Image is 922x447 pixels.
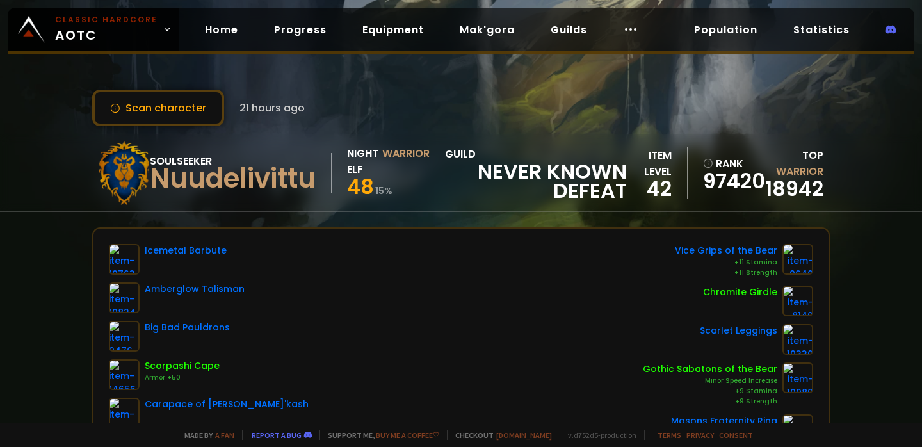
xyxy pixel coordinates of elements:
[449,17,525,43] a: Mak'gora
[145,321,230,334] div: Big Bad Pauldrons
[319,430,439,440] span: Support me,
[782,324,813,355] img: item-10330
[776,164,823,179] span: Warrior
[686,430,714,440] a: Privacy
[782,286,813,316] img: item-8140
[145,244,227,257] div: Icemetal Barbute
[675,268,777,278] div: +11 Strength
[239,100,305,116] span: 21 hours ago
[719,430,753,440] a: Consent
[109,398,140,428] img: item-10775
[145,373,220,383] div: Armor +50
[643,386,777,396] div: +9 Stamina
[252,430,302,440] a: Report a bug
[8,8,179,51] a: Classic HardcoreAOTC
[376,430,439,440] a: Buy me a coffee
[783,17,860,43] a: Statistics
[445,162,627,200] span: Never Known Defeat
[215,430,234,440] a: a fan
[496,430,552,440] a: [DOMAIN_NAME]
[195,17,248,43] a: Home
[375,184,392,197] small: 15 %
[703,172,756,191] a: 97420
[150,169,316,188] div: Nuudelivittu
[347,172,374,201] span: 48
[643,396,777,407] div: +9 Strength
[109,321,140,352] img: item-9476
[145,359,220,373] div: Scorpashi Cape
[765,174,823,203] a: 18942
[55,14,158,45] span: AOTC
[643,362,777,376] div: Gothic Sabatons of the Bear
[560,430,636,440] span: v. d752d5 - production
[109,359,140,390] img: item-14656
[352,17,434,43] a: Equipment
[145,398,309,411] div: Carapace of [PERSON_NAME]'kash
[540,17,597,43] a: Guilds
[382,145,430,177] div: Warrior
[675,244,777,257] div: Vice Grips of the Bear
[627,179,672,199] div: 42
[671,414,777,428] div: Masons Fraternity Ring
[445,146,627,200] div: guild
[109,244,140,275] img: item-10763
[145,282,245,296] div: Amberglow Talisman
[700,324,777,337] div: Scarlet Leggings
[684,17,768,43] a: Population
[627,147,672,179] div: item level
[763,147,823,179] div: Top
[177,430,234,440] span: Made by
[264,17,337,43] a: Progress
[703,156,756,172] div: rank
[92,90,224,126] button: Scan character
[150,153,316,169] div: Soulseeker
[447,430,552,440] span: Checkout
[782,362,813,393] img: item-10089
[109,282,140,313] img: item-10824
[55,14,158,26] small: Classic Hardcore
[782,244,813,275] img: item-9640
[658,430,681,440] a: Terms
[347,145,378,177] div: Night Elf
[643,376,777,386] div: Minor Speed Increase
[703,286,777,299] div: Chromite Girdle
[675,257,777,268] div: +11 Stamina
